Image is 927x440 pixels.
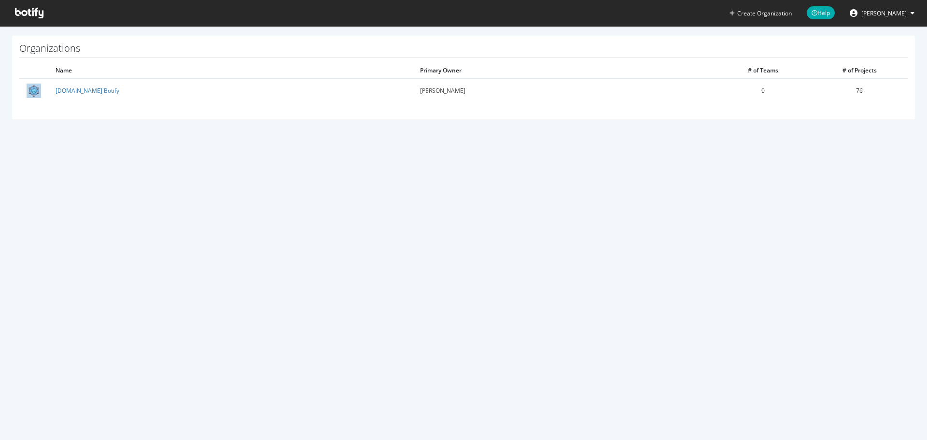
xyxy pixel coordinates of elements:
[413,63,715,78] th: Primary Owner
[729,9,792,18] button: Create Organization
[19,43,908,58] h1: Organizations
[715,63,811,78] th: # of Teams
[715,78,811,102] td: 0
[861,9,907,17] span: Tom Duncombe
[842,5,922,21] button: [PERSON_NAME]
[413,78,715,102] td: [PERSON_NAME]
[48,63,413,78] th: Name
[811,63,908,78] th: # of Projects
[56,86,119,95] a: [DOMAIN_NAME] Botify
[807,6,835,19] span: Help
[27,84,41,98] img: golfbreaks.com Botify
[811,78,908,102] td: 76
